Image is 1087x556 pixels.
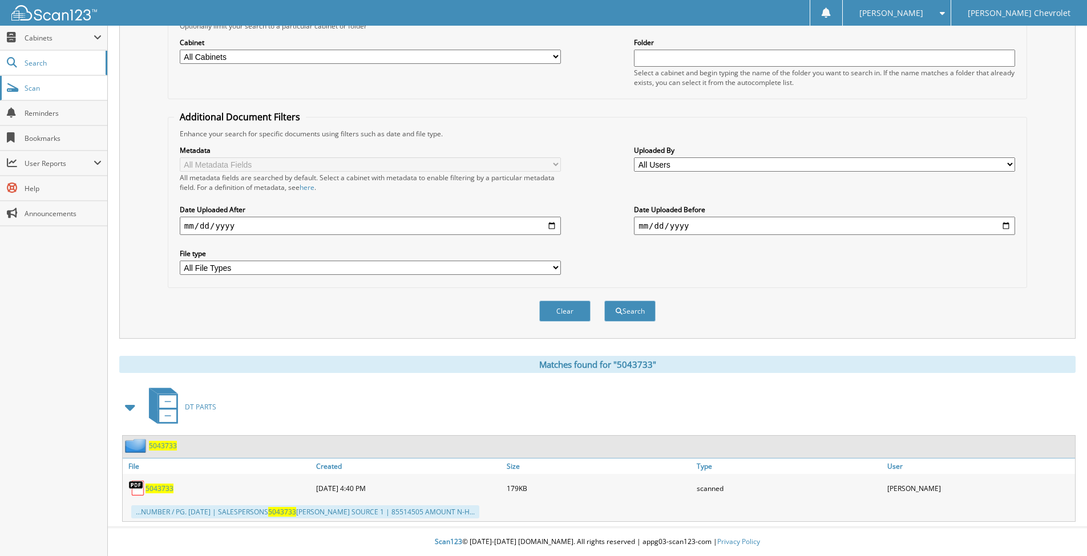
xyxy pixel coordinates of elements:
[634,145,1015,155] label: Uploaded By
[180,205,561,214] label: Date Uploaded After
[25,33,94,43] span: Cabinets
[25,58,100,68] span: Search
[634,38,1015,47] label: Folder
[128,480,146,497] img: PDF.png
[539,301,591,322] button: Clear
[313,458,504,474] a: Created
[634,217,1015,235] input: end
[125,439,149,453] img: folder2.png
[859,10,923,17] span: [PERSON_NAME]
[108,528,1087,556] div: © [DATE]-[DATE] [DOMAIN_NAME]. All rights reserved | appg03-scan123-com |
[174,129,1021,139] div: Enhance your search for specific documents using filters such as date and file type.
[504,477,694,500] div: 179KB
[313,477,504,500] div: [DATE] 4:40 PM
[884,477,1075,500] div: [PERSON_NAME]
[180,38,561,47] label: Cabinet
[119,356,1076,373] div: Matches found for "5043733"
[300,182,314,192] a: here
[268,507,296,517] span: 5043733
[180,217,561,235] input: start
[25,83,102,93] span: Scan
[25,184,102,193] span: Help
[25,133,102,143] span: Bookmarks
[180,145,561,155] label: Metadata
[180,249,561,258] label: File type
[884,458,1075,474] a: User
[131,505,479,518] div: ...NUMBER / PG. [DATE] | SALESPERSONS [PERSON_NAME] SOURCE 1 | 85514505 AMOUNT N-H...
[142,384,216,429] a: DT PARTS
[123,458,313,474] a: File
[25,209,102,218] span: Announcements
[180,173,561,192] div: All metadata fields are searched by default. Select a cabinet with metadata to enable filtering b...
[185,402,216,412] span: DT PARTS
[634,205,1015,214] label: Date Uploaded Before
[604,301,656,322] button: Search
[435,537,462,546] span: Scan123
[11,5,97,21] img: scan123-logo-white.svg
[25,159,94,168] span: User Reports
[968,10,1070,17] span: [PERSON_NAME] Chevrolet
[149,441,177,451] a: 5043733
[174,21,1021,31] div: Optionally limit your search to a particular cabinet or folder
[25,108,102,118] span: Reminders
[146,484,173,493] a: 5043733
[694,458,884,474] a: Type
[504,458,694,474] a: Size
[694,477,884,500] div: scanned
[1030,501,1087,556] iframe: Chat Widget
[174,111,306,123] legend: Additional Document Filters
[634,68,1015,87] div: Select a cabinet and begin typing the name of the folder you want to search in. If the name match...
[717,537,760,546] a: Privacy Policy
